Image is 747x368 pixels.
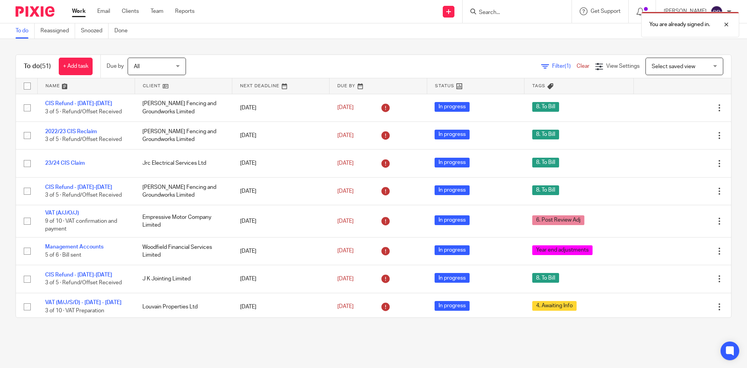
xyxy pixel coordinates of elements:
a: VAT (M/J/S/D) - [DATE] - [DATE] [45,300,121,305]
a: Reassigned [40,23,75,39]
span: 3 of 5 · Refund/Offset Received [45,280,122,285]
td: [PERSON_NAME] Fencing and Groundworks Limited [135,177,232,205]
a: CIS Refund - [DATE]-[DATE] [45,272,112,278]
a: Management Accounts [45,244,103,250]
span: 8. To Bill [532,158,559,167]
span: 3 of 5 · Refund/Offset Received [45,192,122,198]
span: [DATE] [337,160,354,166]
span: [DATE] [337,133,354,138]
a: Team [151,7,163,15]
td: J K Jointing Limited [135,265,232,293]
span: In progress [435,185,470,195]
span: 8. To Bill [532,273,559,283]
span: Filter [552,63,577,69]
td: Louvain Properties Ltd [135,293,232,320]
span: 3 of 10 · VAT Preparation [45,308,104,313]
a: CIS Refund - [DATE]-[DATE] [45,185,112,190]
td: [DATE] [232,293,330,320]
td: [DATE] [232,177,330,205]
span: 8. To Bill [532,185,559,195]
span: In progress [435,158,470,167]
td: [DATE] [232,150,330,177]
td: Jrc Electrical Services Ltd [135,150,232,177]
span: 6. Post Review Adj [532,215,584,225]
span: 8. To Bill [532,102,559,112]
span: [DATE] [337,105,354,111]
h1: To do [24,62,51,70]
span: In progress [435,130,470,139]
td: Woodfield Financial Services Limited [135,237,232,265]
a: Snoozed [81,23,109,39]
td: [DATE] [232,265,330,293]
td: [DATE] [232,237,330,265]
span: [DATE] [337,304,354,310]
span: 9 of 10 · VAT confirmation and payment [45,218,117,232]
a: Clients [122,7,139,15]
a: To do [16,23,35,39]
span: In progress [435,102,470,112]
span: In progress [435,273,470,283]
span: Year end adjustments [532,245,593,255]
span: In progress [435,245,470,255]
span: 3 of 5 · Refund/Offset Received [45,109,122,114]
td: [DATE] [232,205,330,237]
span: In progress [435,301,470,311]
span: Tags [532,84,545,88]
p: Due by [107,62,124,70]
a: Clear [577,63,589,69]
span: Select saved view [652,64,695,69]
span: (51) [40,63,51,69]
img: Pixie [16,6,54,17]
span: (1) [565,63,571,69]
span: 4. Awaiting Info [532,301,577,311]
a: + Add task [59,58,93,75]
td: Empressive Motor Company Limited [135,205,232,237]
span: [DATE] [337,248,354,254]
a: VAT (A/J/O/J) [45,210,79,216]
span: 3 of 5 · Refund/Offset Received [45,137,122,142]
a: Done [114,23,133,39]
a: Work [72,7,86,15]
td: [DATE] [232,121,330,149]
td: [PERSON_NAME] Fencing and Groundworks Limited [135,121,232,149]
a: Email [97,7,110,15]
td: [DATE] [232,94,330,121]
a: CIS Refund - [DATE]-[DATE] [45,101,112,106]
span: All [134,64,140,69]
p: You are already signed in. [649,21,710,28]
a: 2022/23 CIS Reclaim [45,129,97,134]
span: In progress [435,215,470,225]
span: [DATE] [337,276,354,282]
a: 23/24 CIS Claim [45,160,85,166]
span: 8. To Bill [532,130,559,139]
span: [DATE] [337,218,354,224]
span: View Settings [606,63,640,69]
span: [DATE] [337,188,354,194]
td: [PERSON_NAME] Fencing and Groundworks Limited [135,94,232,121]
a: Reports [175,7,195,15]
img: svg%3E [710,5,723,18]
span: 5 of 6 · Bill sent [45,252,81,258]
